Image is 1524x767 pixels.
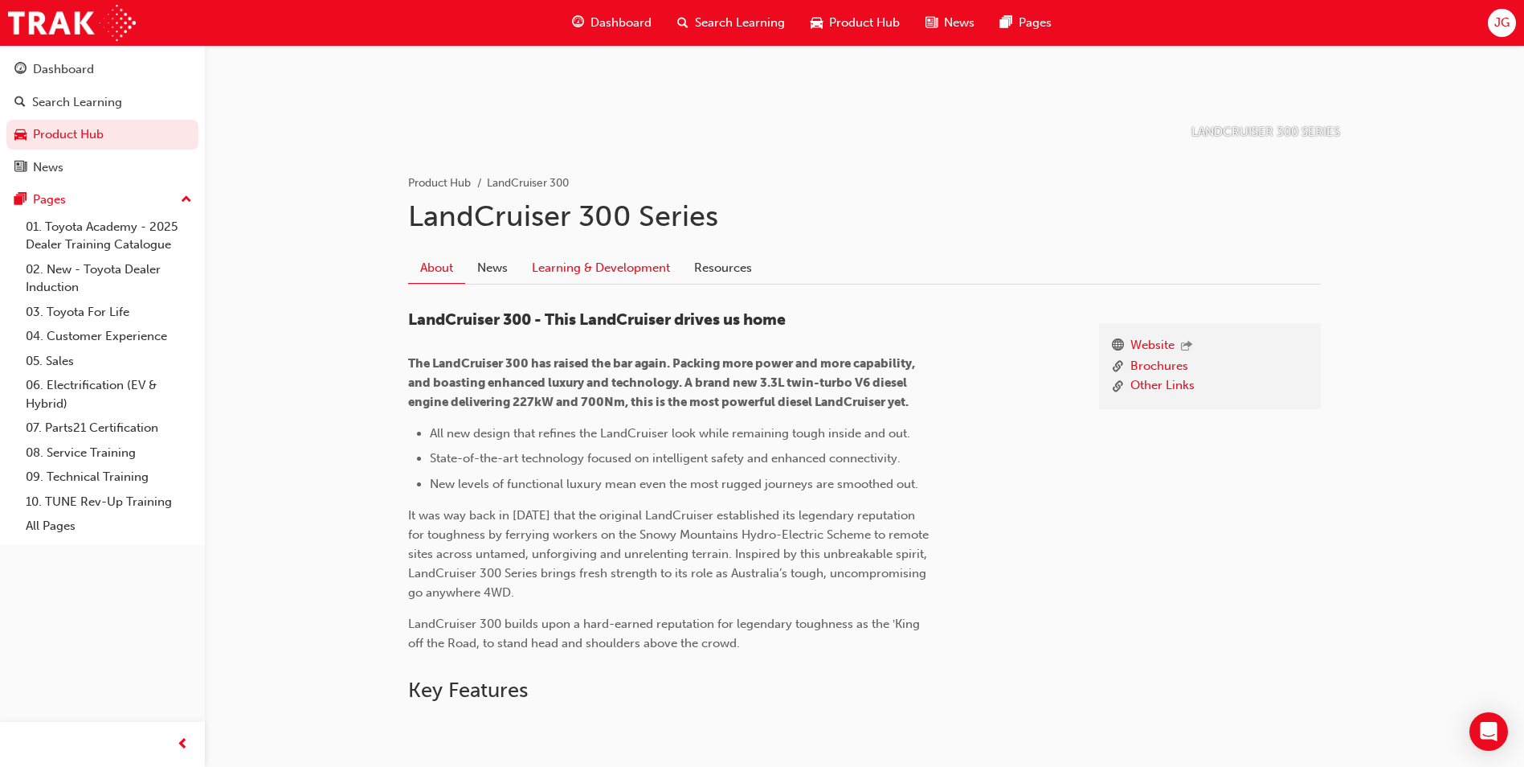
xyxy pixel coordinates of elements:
[987,6,1064,39] a: pages-iconPages
[33,60,94,79] div: Dashboard
[6,185,198,215] button: Pages
[572,13,584,33] span: guage-icon
[1488,9,1516,37] button: JG
[520,253,682,284] a: Learning & Development
[6,55,198,84] a: Dashboard
[829,14,900,32] span: Product Hub
[811,13,823,33] span: car-icon
[559,6,664,39] a: guage-iconDashboard
[14,193,27,207] span: pages-icon
[19,514,198,539] a: All Pages
[14,63,27,77] span: guage-icon
[677,13,688,33] span: search-icon
[408,199,1321,234] h1: LandCruiser 300 Series
[944,14,974,32] span: News
[33,191,66,209] div: Pages
[1130,357,1188,377] a: Brochures
[408,253,465,285] a: About
[6,51,198,185] button: DashboardSearch LearningProduct HubNews
[1000,13,1012,33] span: pages-icon
[430,477,918,491] span: New levels of functional luxury mean even the most rugged journeys are smoothed out.
[408,176,471,190] a: Product Hub
[430,426,910,441] span: All new design that refines the LandCruiser look while remaining tough inside and out.
[682,253,764,284] a: Resources
[925,13,938,33] span: news-icon
[695,14,785,32] span: Search Learning
[6,153,198,183] a: News
[6,120,198,150] a: Product Hub
[408,310,786,329] span: LandCruiser 300 - This LandCruiser drives us home
[181,190,192,211] span: up-icon
[177,735,189,755] span: prev-icon
[32,93,122,112] div: Search Learning
[19,324,198,349] a: 04. Customer Experience
[487,174,569,193] li: LandCruiser 300
[664,6,798,39] a: search-iconSearch Learning
[913,6,987,39] a: news-iconNews
[19,257,198,300] a: 02. New - Toyota Dealer Induction
[1019,14,1052,32] span: Pages
[408,678,1321,703] h2: Key Features
[465,253,520,284] a: News
[1494,14,1510,32] span: JG
[14,128,27,142] span: car-icon
[1112,376,1124,396] span: link-icon
[430,451,901,466] span: State-of-the-art technology focused on intelligent safety and enhanced connectivity.
[1112,336,1124,357] span: www-icon
[14,161,27,175] span: news-icon
[14,96,26,110] span: search-icon
[1112,357,1124,377] span: link-icon
[33,158,63,177] div: News
[1130,336,1175,357] a: Website
[19,349,198,374] a: 05. Sales
[19,373,198,416] a: 06. Electrification (EV & Hybrid)
[19,215,198,257] a: 01. Toyota Academy - 2025 Dealer Training Catalogue
[1191,123,1340,142] p: LANDCRUISER 300 SERIES
[798,6,913,39] a: car-iconProduct Hub
[408,508,932,600] span: It was way back in [DATE] that the original LandCruiser established its legendary reputation for ...
[19,416,198,441] a: 07. Parts21 Certification
[590,14,652,32] span: Dashboard
[1181,340,1192,354] span: outbound-icon
[408,356,917,409] span: The LandCruiser 300 has raised the bar again. Packing more power and more capability, and boastin...
[19,300,198,325] a: 03. Toyota For Life
[19,490,198,515] a: 10. TUNE Rev-Up Training
[19,441,198,466] a: 08. Service Training
[408,617,923,650] span: LandCruiser 300 builds upon a hard-earned reputation for legendary toughness as the ‛King off the...
[1130,376,1195,396] a: Other Links
[6,88,198,117] a: Search Learning
[8,5,136,41] img: Trak
[1469,712,1508,751] div: Open Intercom Messenger
[19,465,198,490] a: 09. Technical Training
